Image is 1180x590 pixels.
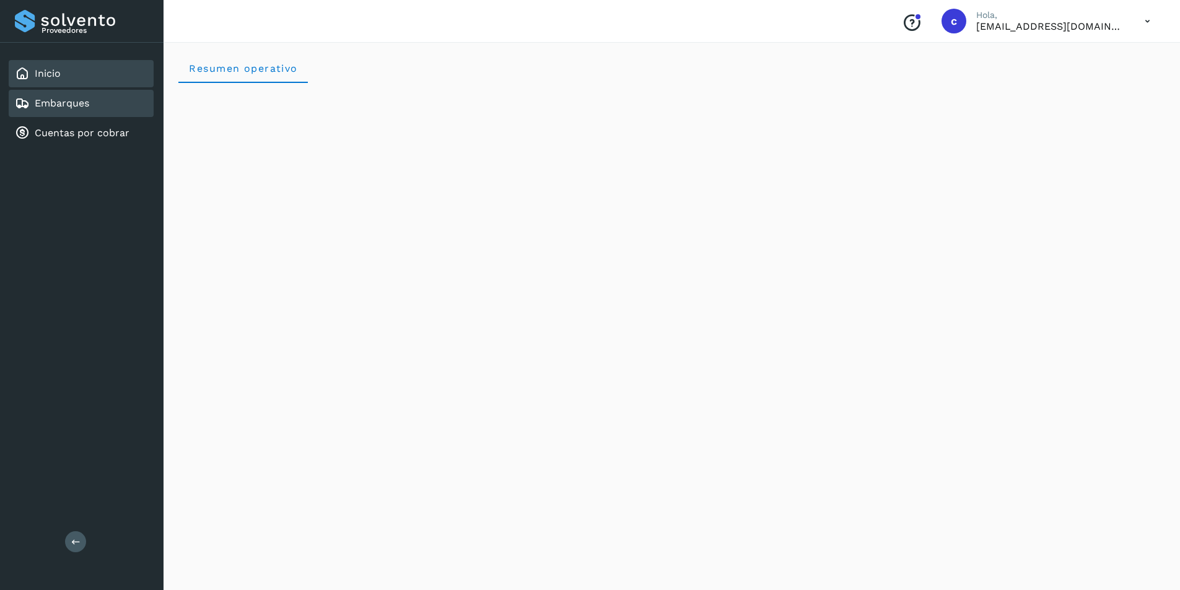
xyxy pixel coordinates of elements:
[35,67,61,79] a: Inicio
[9,90,154,117] div: Embarques
[976,20,1125,32] p: cuentas3@enlacesmet.com.mx
[976,10,1125,20] p: Hola,
[9,119,154,147] div: Cuentas por cobrar
[188,63,298,74] span: Resumen operativo
[9,60,154,87] div: Inicio
[42,26,149,35] p: Proveedores
[35,97,89,109] a: Embarques
[35,127,129,139] a: Cuentas por cobrar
